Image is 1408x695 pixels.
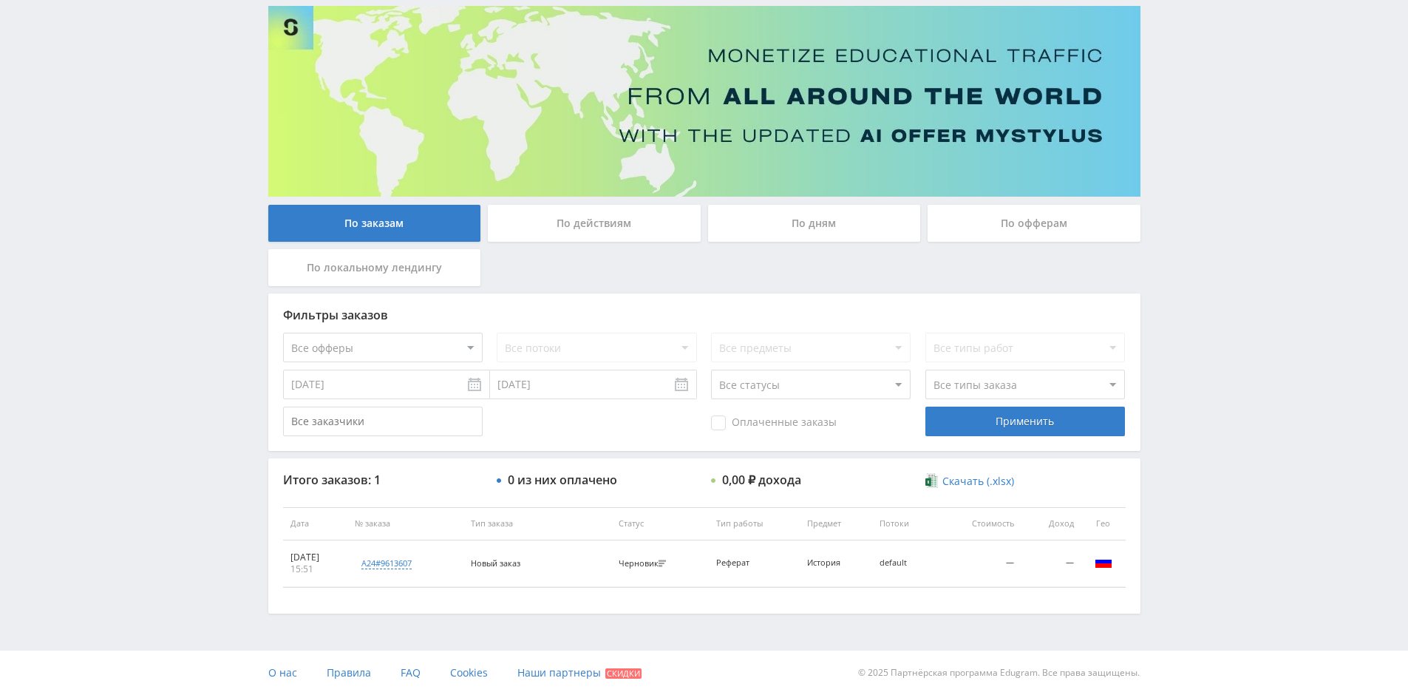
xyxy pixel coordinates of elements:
th: Тип работы [709,507,800,540]
div: По офферам [928,205,1140,242]
th: Статус [611,507,709,540]
div: По действиям [488,205,701,242]
td: — [937,540,1021,587]
span: Новый заказ [471,557,520,569]
div: a24#9613607 [361,557,412,569]
th: № заказа [347,507,463,540]
div: По локальному лендингу [268,249,481,286]
div: Черновик [619,559,670,569]
div: Итого заказов: 1 [283,473,483,486]
span: Скидки [605,668,642,679]
span: Наши партнеры [517,665,601,679]
th: Дата [283,507,347,540]
img: xlsx [925,473,938,488]
div: [DATE] [290,552,340,563]
span: Cookies [450,665,488,679]
div: По дням [708,205,921,242]
a: Cookies [450,651,488,695]
span: О нас [268,665,297,679]
input: Все заказчики [283,407,483,436]
th: Потоки [872,507,938,540]
div: Реферат [716,558,783,568]
div: 0,00 ₽ дохода [722,473,801,486]
td: — [1021,540,1081,587]
img: rus.png [1095,553,1112,571]
th: Доход [1021,507,1081,540]
div: default [880,558,931,568]
th: Гео [1081,507,1126,540]
span: FAQ [401,665,421,679]
div: © 2025 Партнёрская программа Edugram. Все права защищены. [711,651,1140,695]
a: Скачать (.xlsx) [925,474,1014,489]
div: 15:51 [290,563,340,575]
th: Предмет [800,507,872,540]
a: FAQ [401,651,421,695]
span: Правила [327,665,371,679]
th: Тип заказа [463,507,611,540]
div: Фильтры заказов [283,308,1126,322]
th: Стоимость [937,507,1021,540]
span: Оплаченные заказы [711,416,837,430]
img: Banner [268,6,1140,197]
div: По заказам [268,205,481,242]
a: О нас [268,651,297,695]
div: Применить [925,407,1125,436]
div: 0 из них оплачено [508,473,617,486]
span: Скачать (.xlsx) [942,475,1014,487]
a: Наши партнеры Скидки [517,651,642,695]
div: История [807,558,865,568]
a: Правила [327,651,371,695]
